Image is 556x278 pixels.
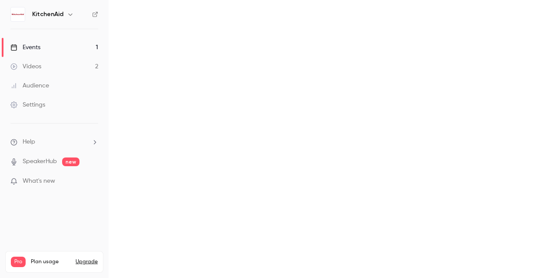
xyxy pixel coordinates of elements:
h6: KitchenAid [32,10,63,19]
span: Pro [11,257,26,267]
span: new [62,157,79,166]
div: Audience [10,81,49,90]
div: Events [10,43,40,52]
img: KitchenAid [11,7,25,21]
button: Upgrade [76,258,98,265]
span: Plan usage [31,258,70,265]
span: What's new [23,177,55,186]
span: Help [23,137,35,147]
a: SpeakerHub [23,157,57,166]
div: Videos [10,62,41,71]
div: Settings [10,100,45,109]
iframe: Noticeable Trigger [88,178,98,185]
li: help-dropdown-opener [10,137,98,147]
